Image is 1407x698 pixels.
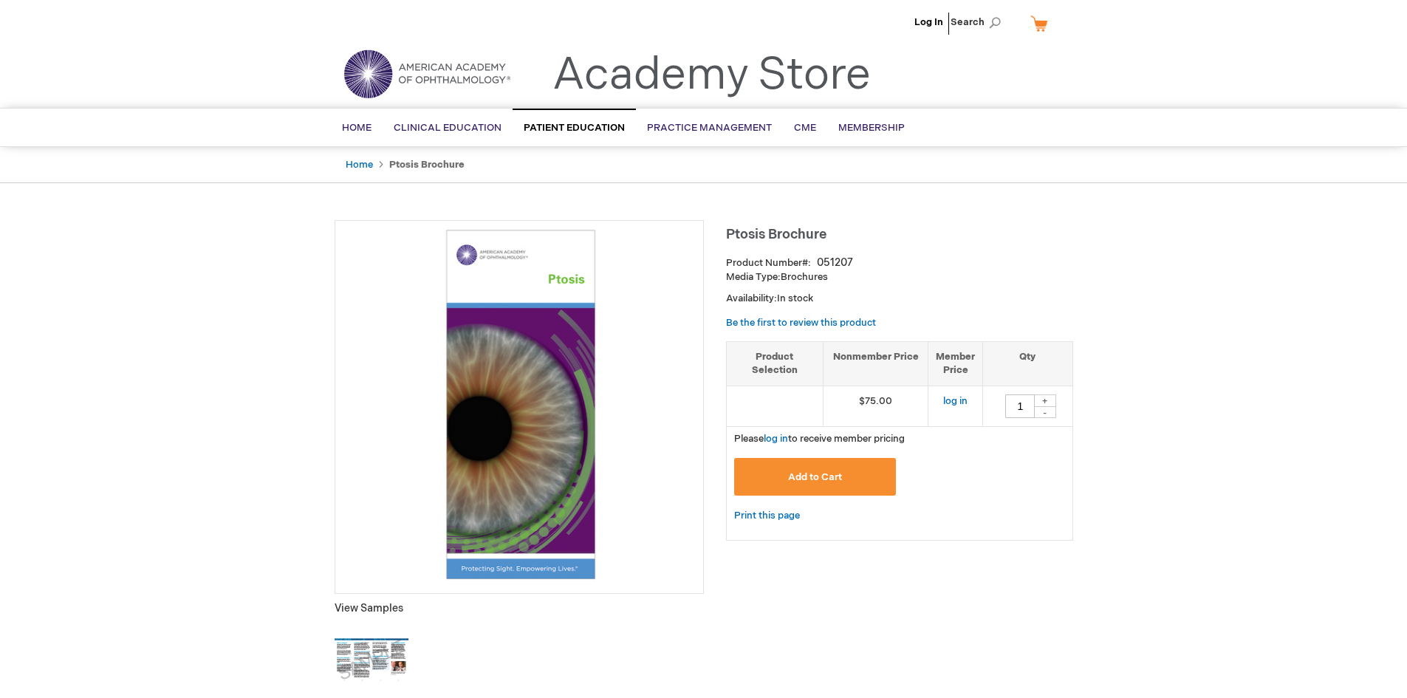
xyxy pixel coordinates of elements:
[1034,394,1056,407] div: +
[726,271,781,283] strong: Media Type:
[552,49,871,102] a: Academy Store
[726,317,876,329] a: Be the first to review this product
[838,122,905,134] span: Membership
[928,341,983,386] th: Member Price
[524,122,625,134] span: Patient Education
[726,227,826,242] span: Ptosis Brochure
[777,292,813,304] span: In stock
[734,458,897,496] button: Add to Cart
[389,159,465,171] strong: Ptosis Brochure
[335,601,704,616] p: View Samples
[823,386,928,426] td: $75.00
[788,471,842,483] span: Add to Cart
[983,341,1072,386] th: Qty
[346,159,373,171] a: Home
[943,395,968,407] a: log in
[1034,406,1056,418] div: -
[823,341,928,386] th: Nonmember Price
[794,122,816,134] span: CME
[734,507,800,525] a: Print this page
[914,16,943,28] a: Log In
[951,7,1007,37] span: Search
[342,122,372,134] span: Home
[764,433,788,445] a: log in
[394,122,501,134] span: Clinical Education
[734,433,905,445] span: Please to receive member pricing
[647,122,772,134] span: Practice Management
[726,292,1073,306] p: Availability:
[726,270,1073,284] p: Brochures
[727,341,824,386] th: Product Selection
[726,257,811,269] strong: Product Number
[1005,394,1035,418] input: Qty
[343,228,696,581] img: Ptosis Brochure
[817,256,853,270] div: 051207
[335,623,408,697] img: Click to view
